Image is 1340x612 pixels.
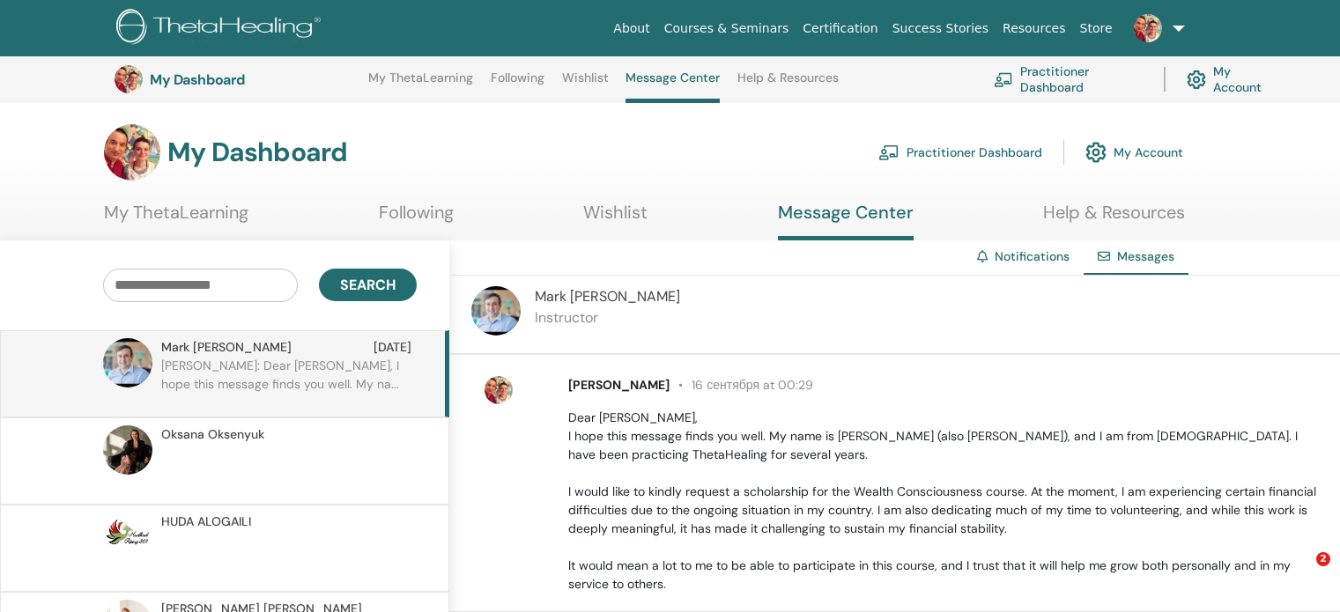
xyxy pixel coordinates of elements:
[562,70,609,99] a: Wishlist
[167,136,347,168] h3: My Dashboard
[1073,12,1120,45] a: Store
[1085,133,1183,172] a: My Account
[994,60,1143,99] a: Practitioner Dashboard
[115,65,143,93] img: default.jpg
[161,338,292,357] span: Mark [PERSON_NAME]
[103,425,152,475] img: default.jpg
[1134,14,1162,42] img: default.jpg
[995,248,1070,264] a: Notifications
[626,70,720,103] a: Message Center
[778,202,914,240] a: Message Center
[161,425,264,444] span: Oksana Oksenyuk
[796,12,885,45] a: Certification
[368,70,473,99] a: My ThetaLearning
[161,512,251,531] span: HUDA ALOGAILI
[670,377,813,393] span: 16 сентября at 00:29
[104,202,248,236] a: My ThetaLearning
[878,144,900,160] img: chalkboard-teacher.svg
[568,377,670,393] span: [PERSON_NAME]
[1187,66,1206,93] img: cog.svg
[1280,552,1322,594] iframe: Intercom live chat
[994,72,1013,86] img: chalkboard-teacher.svg
[491,70,544,99] a: Following
[485,376,513,404] img: default.jpg
[116,9,327,48] img: logo.png
[996,12,1073,45] a: Resources
[885,12,996,45] a: Success Stories
[374,338,411,357] span: [DATE]
[878,133,1042,172] a: Practitioner Dashboard
[535,287,680,306] span: Mark [PERSON_NAME]
[1043,202,1185,236] a: Help & Resources
[1187,60,1276,99] a: My Account
[535,307,680,328] p: Instructor
[379,202,454,236] a: Following
[104,124,160,181] img: default.jpg
[1085,137,1107,167] img: cog.svg
[606,12,656,45] a: About
[737,70,839,99] a: Help & Resources
[103,338,152,387] img: default.jpg
[103,512,152,562] img: default.jpg
[657,12,796,45] a: Courses & Seminars
[340,276,396,294] span: Search
[1117,248,1174,264] span: Messages
[1316,552,1330,566] span: 2
[319,269,417,301] button: Search
[471,286,521,335] img: default.jpg
[583,202,648,236] a: Wishlist
[161,357,417,409] p: [PERSON_NAME]: Dear [PERSON_NAME], I hope this message finds you well. My na...
[150,71,326,88] h3: My Dashboard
